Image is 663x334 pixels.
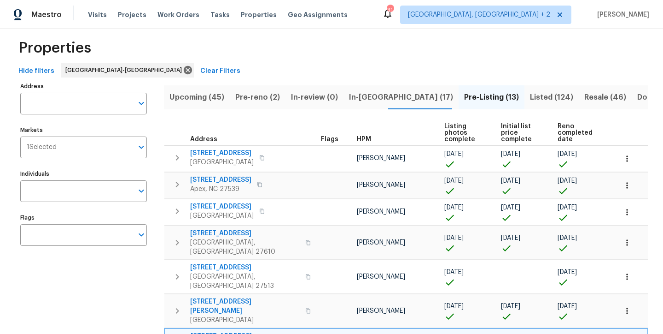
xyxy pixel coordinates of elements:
span: [DATE] [444,303,464,310]
span: Flags [321,136,338,143]
span: In-review (0) [291,91,338,104]
span: In-[GEOGRAPHIC_DATA] (17) [349,91,453,104]
span: Listing photos complete [444,123,485,143]
span: [GEOGRAPHIC_DATA]-[GEOGRAPHIC_DATA] [65,66,186,75]
span: [DATE] [558,151,577,157]
span: [DATE] [501,151,520,157]
span: [PERSON_NAME] [357,155,405,161]
span: Tasks [210,12,230,18]
span: Projects [118,10,146,19]
span: [GEOGRAPHIC_DATA] [190,158,254,167]
span: Listed (124) [530,91,573,104]
span: Upcoming (45) [169,91,224,104]
span: [DATE] [444,178,464,184]
button: Open [135,141,148,154]
span: [STREET_ADDRESS] [190,202,254,211]
span: Clear Filters [200,66,240,77]
span: [DATE] [558,303,577,310]
span: [GEOGRAPHIC_DATA], [GEOGRAPHIC_DATA] 27513 [190,272,300,291]
span: [PERSON_NAME] [357,308,405,314]
button: Open [135,228,148,241]
span: Work Orders [157,10,199,19]
span: [DATE] [501,235,520,241]
span: [DATE] [501,204,520,211]
span: [STREET_ADDRESS] [190,263,300,272]
button: Hide filters [15,63,58,80]
span: [DATE] [501,303,520,310]
div: 31 [387,6,393,15]
div: [GEOGRAPHIC_DATA]-[GEOGRAPHIC_DATA] [61,63,194,78]
span: [DATE] [558,235,577,241]
button: Open [135,97,148,110]
button: Open [135,185,148,197]
span: Maestro [31,10,62,19]
span: [GEOGRAPHIC_DATA] [190,316,300,325]
span: 1 Selected [27,143,57,151]
span: Resale (46) [584,91,626,104]
button: Clear Filters [197,63,244,80]
span: [DATE] [501,178,520,184]
span: [STREET_ADDRESS] [190,175,251,185]
span: [GEOGRAPHIC_DATA], [GEOGRAPHIC_DATA] + 2 [408,10,550,19]
span: [DATE] [444,269,464,275]
span: [DATE] [444,235,464,241]
span: Pre-reno (2) [235,91,280,104]
span: Visits [88,10,107,19]
span: [DATE] [444,204,464,211]
span: [DATE] [444,151,464,157]
span: [DATE] [558,178,577,184]
span: [DATE] [558,204,577,211]
span: Initial list price complete [501,123,542,143]
span: [PERSON_NAME] [357,239,405,246]
label: Address [20,83,147,89]
span: [PERSON_NAME] [593,10,649,19]
span: [STREET_ADDRESS] [190,229,300,238]
label: Markets [20,127,147,133]
span: Address [190,136,217,143]
span: [PERSON_NAME] [357,182,405,188]
span: [DATE] [558,269,577,275]
span: Hide filters [18,66,54,77]
span: Properties [18,43,91,53]
span: [STREET_ADDRESS] [190,149,254,158]
span: Properties [241,10,277,19]
span: [GEOGRAPHIC_DATA], [GEOGRAPHIC_DATA] 27610 [190,238,300,256]
label: Individuals [20,171,147,177]
span: Apex, NC 27539 [190,185,251,194]
span: Pre-Listing (13) [464,91,519,104]
span: Geo Assignments [288,10,348,19]
span: [PERSON_NAME] [357,274,405,280]
span: [PERSON_NAME] [357,209,405,215]
span: Reno completed date [558,123,601,143]
span: HPM [357,136,371,143]
span: [GEOGRAPHIC_DATA] [190,211,254,221]
label: Flags [20,215,147,221]
span: [STREET_ADDRESS][PERSON_NAME] [190,297,300,316]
